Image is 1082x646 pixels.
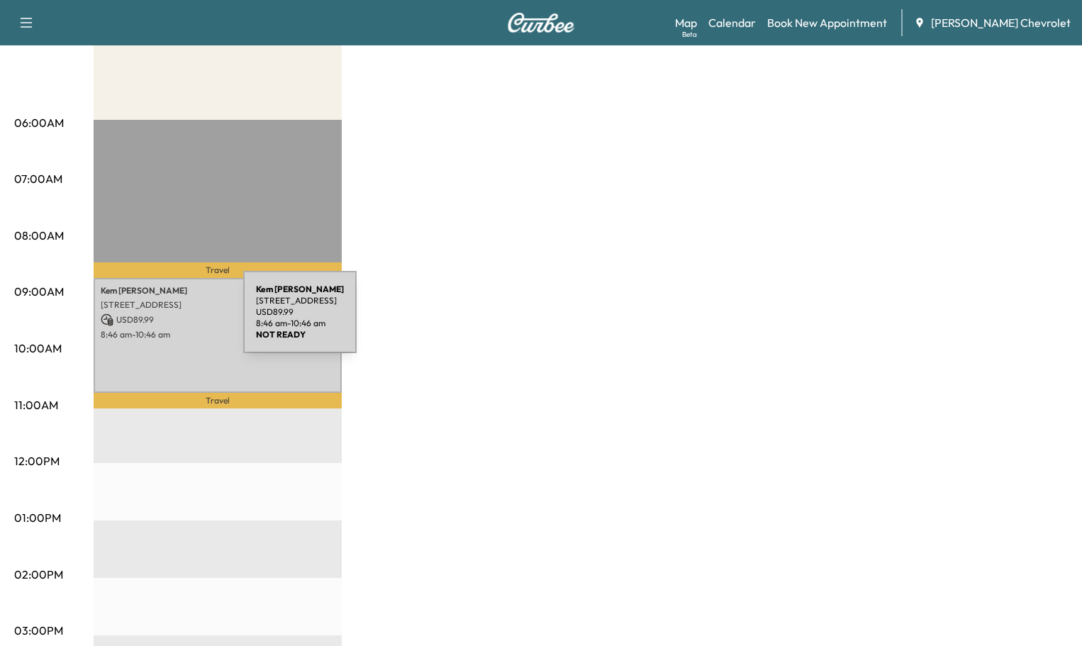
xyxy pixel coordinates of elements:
span: [PERSON_NAME] Chevrolet [931,14,1071,31]
a: MapBeta [675,14,697,31]
p: Travel [94,262,342,278]
p: 09:00AM [14,283,64,300]
p: [STREET_ADDRESS] [101,299,335,311]
p: 10:00AM [14,340,62,357]
p: 07:00AM [14,170,62,187]
img: Curbee Logo [507,13,575,33]
p: 11:00AM [14,396,58,413]
p: USD 89.99 [101,313,335,326]
p: 08:00AM [14,227,64,244]
div: Beta [682,29,697,40]
p: 02:00PM [14,566,63,583]
p: 8:46 am - 10:46 am [256,318,344,329]
p: USD 89.99 [256,306,344,318]
b: NOT READY [256,329,306,340]
p: 12:00PM [14,452,60,469]
p: [STREET_ADDRESS] [256,295,344,306]
p: 8:46 am - 10:46 am [101,329,335,340]
p: Travel [94,393,342,409]
p: 03:00PM [14,622,63,639]
p: 01:00PM [14,509,61,526]
a: Calendar [708,14,756,31]
a: Book New Appointment [767,14,887,31]
b: Kem [PERSON_NAME] [256,284,344,294]
p: Kem [PERSON_NAME] [101,285,335,296]
p: 06:00AM [14,114,64,131]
